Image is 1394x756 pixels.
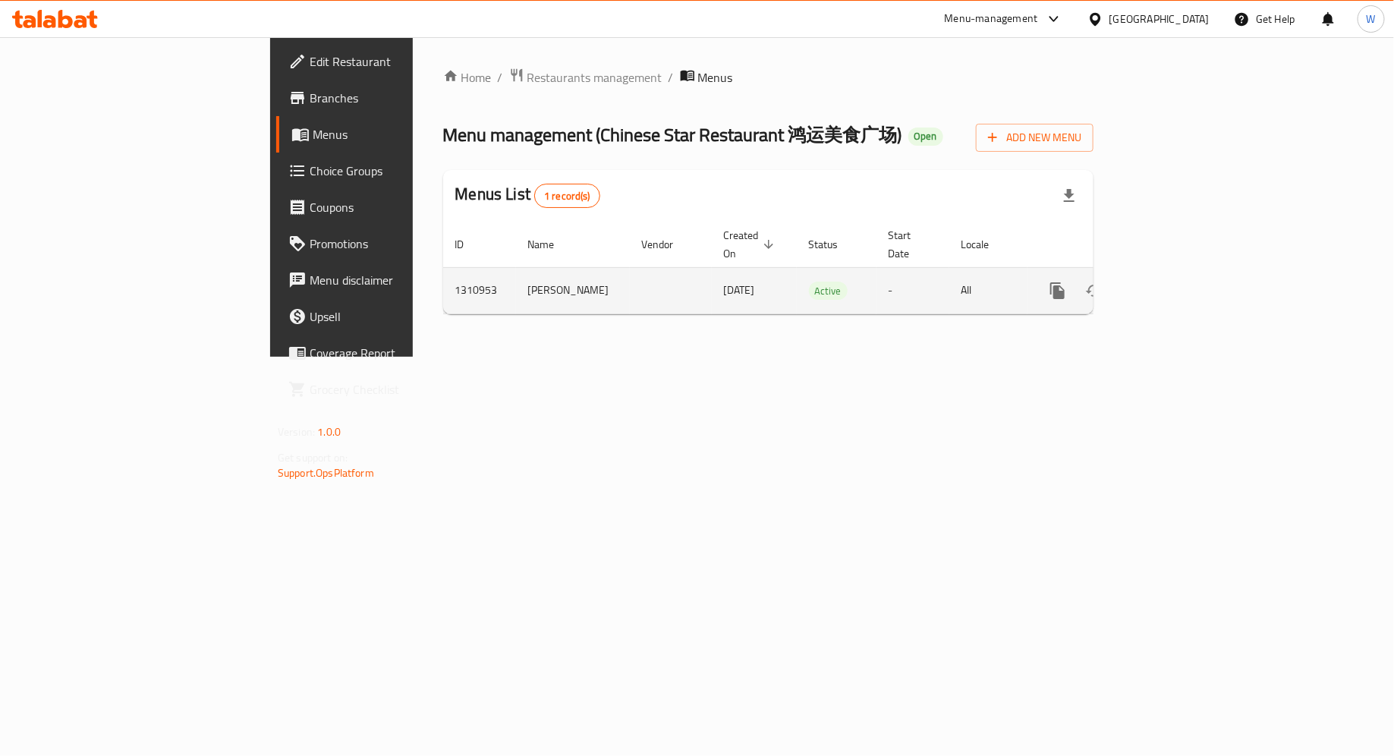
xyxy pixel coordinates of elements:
span: W [1367,11,1376,27]
h2: Menus List [455,183,600,208]
a: Coupons [276,189,503,225]
a: Grocery Checklist [276,371,503,408]
span: Promotions [310,235,491,253]
span: Menus [313,125,491,143]
a: Choice Groups [276,153,503,189]
a: Restaurants management [509,68,662,87]
span: ID [455,235,484,254]
div: Open [908,128,943,146]
button: Change Status [1076,272,1112,309]
a: Promotions [276,225,503,262]
span: Menus [698,68,733,87]
a: Edit Restaurant [276,43,503,80]
span: Menu management ( Chinese Star Restaurant 鸿运美食广场 ) [443,118,902,152]
td: All [949,267,1027,313]
table: enhanced table [443,222,1197,314]
span: Open [908,130,943,143]
button: more [1040,272,1076,309]
span: Vendor [642,235,694,254]
a: Support.OpsPlatform [278,463,374,483]
span: Created On [724,226,779,263]
span: Branches [310,89,491,107]
span: Get support on: [278,448,348,468]
a: Menu disclaimer [276,262,503,298]
td: [PERSON_NAME] [516,267,630,313]
button: Add New Menu [976,124,1093,152]
span: Choice Groups [310,162,491,180]
div: Menu-management [945,10,1038,28]
span: Active [809,282,848,300]
span: Menu disclaimer [310,271,491,289]
a: Branches [276,80,503,116]
span: Coverage Report [310,344,491,362]
div: Total records count [534,184,600,208]
a: Coverage Report [276,335,503,371]
span: Locale [961,235,1009,254]
span: Start Date [889,226,931,263]
span: Restaurants management [527,68,662,87]
nav: breadcrumb [443,68,1093,87]
span: Upsell [310,307,491,326]
a: Upsell [276,298,503,335]
div: [GEOGRAPHIC_DATA] [1109,11,1210,27]
span: Edit Restaurant [310,52,491,71]
span: Grocery Checklist [310,380,491,398]
span: Coupons [310,198,491,216]
span: Add New Menu [988,128,1081,147]
td: - [876,267,949,313]
span: Status [809,235,858,254]
span: 1.0.0 [317,422,341,442]
a: Menus [276,116,503,153]
span: Version: [278,422,315,442]
th: Actions [1027,222,1197,268]
span: Name [528,235,574,254]
span: 1 record(s) [535,189,599,203]
li: / [669,68,674,87]
div: Export file [1051,178,1087,214]
span: [DATE] [724,280,755,300]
